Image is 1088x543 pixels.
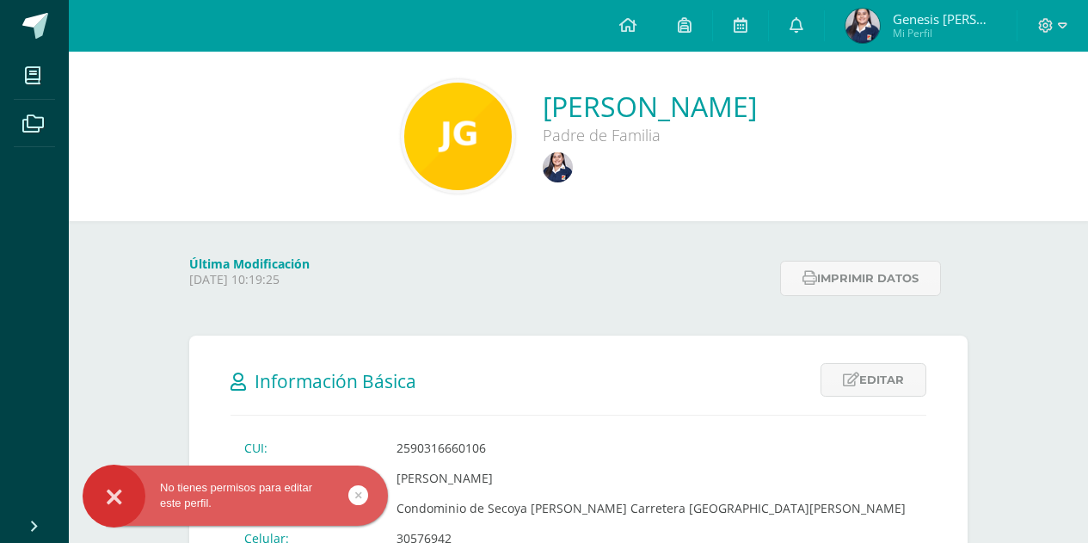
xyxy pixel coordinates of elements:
img: cac5bcb3c7f2cfc84d00140aefda5f9c.png [845,9,880,43]
h4: Última Modificación [189,256,770,272]
p: [DATE] 10:19:25 [189,272,770,287]
img: 9186d789e95e18e768bea4fffcfb2a98.png [404,83,512,190]
td: [PERSON_NAME] [383,463,919,493]
img: dc7326e3f229a4aa8a152a50c534aa60.png [543,152,573,182]
button: Imprimir datos [780,261,941,296]
div: Padre de Familia [543,125,757,145]
span: Información Básica [255,369,416,393]
td: CUI: [231,433,383,463]
span: Genesis [PERSON_NAME] [893,10,996,28]
td: 2590316660106 [383,433,919,463]
td: Nombre: [231,463,383,493]
a: Editar [821,363,926,397]
a: [PERSON_NAME] [543,88,757,125]
div: No tienes permisos para editar este perfil. [83,480,388,511]
span: Mi Perfil [893,26,996,40]
td: Condominio de Secoya [PERSON_NAME] Carretera [GEOGRAPHIC_DATA][PERSON_NAME] [383,493,919,523]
